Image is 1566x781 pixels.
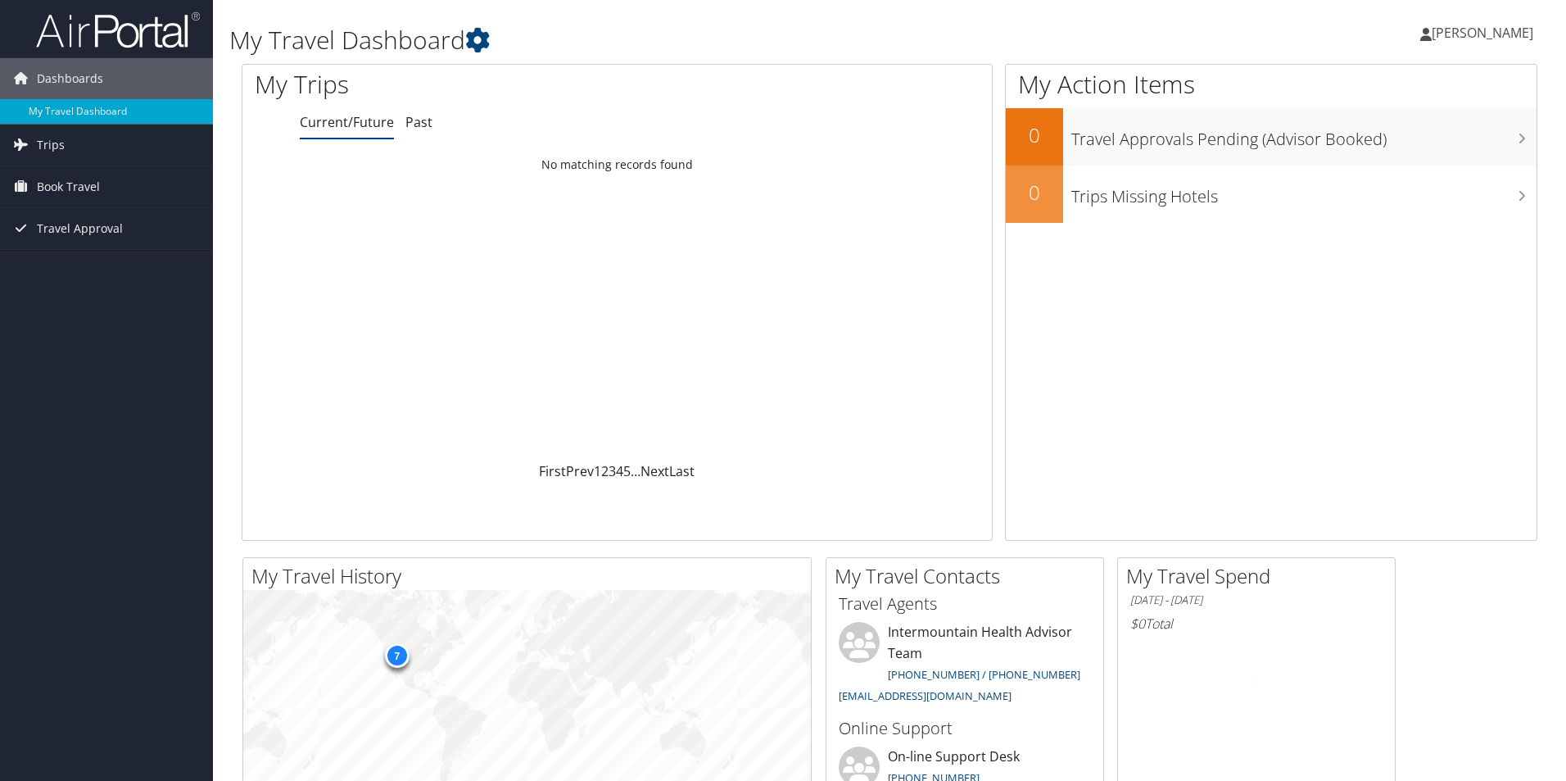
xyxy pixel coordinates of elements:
[300,113,394,131] a: Current/Future
[251,562,811,590] h2: My Travel History
[1006,179,1063,207] h2: 0
[1006,108,1537,166] a: 0Travel Approvals Pending (Advisor Booked)
[36,11,200,49] img: airportal-logo.png
[1126,562,1395,590] h2: My Travel Spend
[566,462,594,480] a: Prev
[1432,24,1533,42] span: [PERSON_NAME]
[839,593,1091,615] h3: Travel Agents
[1006,67,1537,102] h1: My Action Items
[669,462,695,480] a: Last
[37,125,65,166] span: Trips
[1130,593,1383,608] h6: [DATE] - [DATE]
[1071,120,1537,151] h3: Travel Approvals Pending (Advisor Booked)
[384,643,409,668] div: 7
[616,462,623,480] a: 4
[1071,177,1537,208] h3: Trips Missing Hotels
[835,562,1103,590] h2: My Travel Contacts
[539,462,566,480] a: First
[1006,166,1537,223] a: 0Trips Missing Hotels
[623,462,631,480] a: 5
[609,462,616,480] a: 3
[594,462,601,480] a: 1
[1130,615,1383,633] h6: Total
[405,113,432,131] a: Past
[601,462,609,480] a: 2
[1130,615,1145,633] span: $0
[37,166,100,207] span: Book Travel
[1420,8,1550,57] a: [PERSON_NAME]
[1006,121,1063,149] h2: 0
[831,622,1099,710] li: Intermountain Health Advisor Team
[839,688,1012,703] a: [EMAIL_ADDRESS][DOMAIN_NAME]
[888,667,1080,682] a: [PHONE_NUMBER] / [PHONE_NUMBER]
[242,150,992,179] td: No matching records found
[37,208,123,249] span: Travel Approval
[229,23,1110,57] h1: My Travel Dashboard
[255,67,668,102] h1: My Trips
[37,58,103,99] span: Dashboards
[640,462,669,480] a: Next
[839,717,1091,740] h3: Online Support
[631,462,640,480] span: …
